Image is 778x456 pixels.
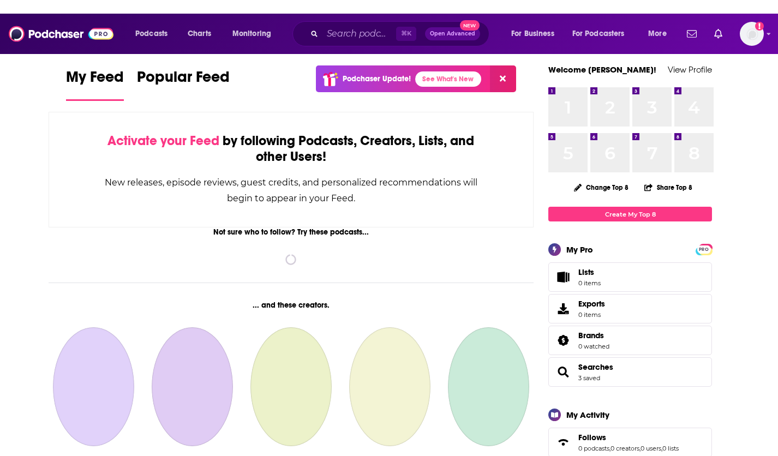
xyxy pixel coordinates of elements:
[578,299,605,309] span: Exports
[49,227,534,237] div: Not sure who to follow? Try these podcasts...
[578,267,594,277] span: Lists
[152,327,232,446] a: Frank Kramer
[552,333,574,348] a: Brands
[303,21,500,46] div: Search podcasts, credits, & more...
[188,26,211,41] span: Charts
[567,181,635,194] button: Change Top 8
[137,68,230,93] span: Popular Feed
[137,68,230,101] a: Popular Feed
[572,26,625,41] span: For Podcasters
[511,26,554,41] span: For Business
[683,25,701,43] a: Show notifications dropdown
[697,245,710,253] a: PRO
[135,26,167,41] span: Podcasts
[128,25,182,43] button: open menu
[641,445,661,452] a: 0 users
[578,331,609,340] a: Brands
[578,433,606,442] span: Follows
[578,311,605,319] span: 0 items
[662,445,679,452] a: 0 lists
[548,294,712,323] a: Exports
[343,74,411,83] p: Podchaser Update!
[425,27,480,40] button: Open AdvancedNew
[578,362,613,372] a: Searches
[578,331,604,340] span: Brands
[104,133,478,165] div: by following Podcasts, Creators, Lists, and other Users!
[552,269,574,285] span: Lists
[578,445,609,452] a: 0 podcasts
[460,20,480,31] span: New
[104,175,478,206] div: New releases, episode reviews, guest credits, and personalized recommendations will begin to appe...
[611,445,639,452] a: 0 creators
[225,25,285,43] button: open menu
[232,26,271,41] span: Monitoring
[710,25,727,43] a: Show notifications dropdown
[641,25,680,43] button: open menu
[566,244,593,255] div: My Pro
[49,301,534,310] div: ... and these creators.
[644,177,693,198] button: Share Top 8
[578,343,609,350] a: 0 watched
[349,327,430,446] a: Charlie Sykes
[66,68,124,93] span: My Feed
[396,27,416,41] span: ⌘ K
[755,22,764,31] svg: Email not verified
[548,357,712,387] span: Searches
[548,326,712,355] span: Brands
[578,374,600,382] a: 3 saved
[639,445,641,452] span: ,
[430,31,475,37] span: Open Advanced
[552,435,574,450] a: Follows
[740,22,764,46] span: Logged in as atenbroek
[250,327,331,446] a: Todd Gleason
[548,207,712,221] a: Create My Top 8
[548,64,656,75] a: Welcome [PERSON_NAME]!
[578,267,601,277] span: Lists
[740,22,764,46] img: User Profile
[322,25,396,43] input: Search podcasts, credits, & more...
[66,68,124,101] a: My Feed
[552,364,574,380] a: Searches
[415,71,481,87] a: See What's New
[668,64,712,75] a: View Profile
[181,25,218,43] a: Charts
[661,445,662,452] span: ,
[740,22,764,46] button: Show profile menu
[107,133,219,149] span: Activate your Feed
[697,245,710,254] span: PRO
[565,25,641,43] button: open menu
[566,410,609,420] div: My Activity
[552,301,574,316] span: Exports
[548,262,712,292] a: Lists
[578,279,601,287] span: 0 items
[448,327,529,446] a: Danny Rouhier
[578,433,679,442] a: Follows
[53,327,134,446] a: Heidi Hamilton
[504,25,568,43] button: open menu
[648,26,667,41] span: More
[609,445,611,452] span: ,
[9,23,113,44] img: Podchaser - Follow, Share and Rate Podcasts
